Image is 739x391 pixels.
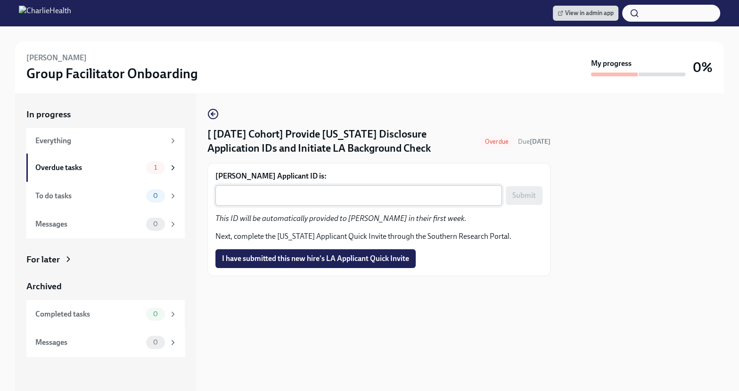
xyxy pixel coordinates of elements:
img: CharlieHealth [19,6,71,21]
div: Messages [35,219,142,229]
label: [PERSON_NAME] Applicant ID is: [215,171,542,181]
span: Overdue [479,138,514,145]
h3: Group Facilitator Onboarding [26,65,198,82]
span: September 24th, 2025 10:00 [518,137,550,146]
span: 0 [148,310,164,318]
button: I have submitted this new hire's LA Applicant Quick Invite [215,249,416,268]
a: Completed tasks0 [26,300,185,328]
a: In progress [26,108,185,121]
div: For later [26,253,60,266]
strong: [DATE] [530,138,550,146]
h4: [ [DATE] Cohort] Provide [US_STATE] Disclosure Application IDs and Initiate LA Background Check [207,127,476,155]
span: I have submitted this new hire's LA Applicant Quick Invite [222,254,409,263]
span: 0 [148,339,164,346]
span: Due [518,138,550,146]
a: Messages0 [26,328,185,357]
p: Next, complete the [US_STATE] Applicant Quick Invite through the Southern Research Portal. [215,231,542,242]
div: Completed tasks [35,309,142,319]
a: Overdue tasks1 [26,154,185,182]
a: For later [26,253,185,266]
div: Messages [35,337,142,348]
span: View in admin app [558,8,614,18]
span: 0 [148,192,164,199]
h6: [PERSON_NAME] [26,53,87,63]
h3: 0% [693,59,713,76]
a: Messages0 [26,210,185,238]
em: This ID will be automatically provided to [PERSON_NAME] in their first week. [215,214,467,223]
span: 1 [148,164,163,171]
strong: My progress [591,58,632,69]
a: View in admin app [553,6,618,21]
div: Overdue tasks [35,163,142,173]
a: To do tasks0 [26,182,185,210]
div: To do tasks [35,191,142,201]
a: Archived [26,280,185,293]
span: 0 [148,220,164,228]
div: Everything [35,136,165,146]
a: Everything [26,128,185,154]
